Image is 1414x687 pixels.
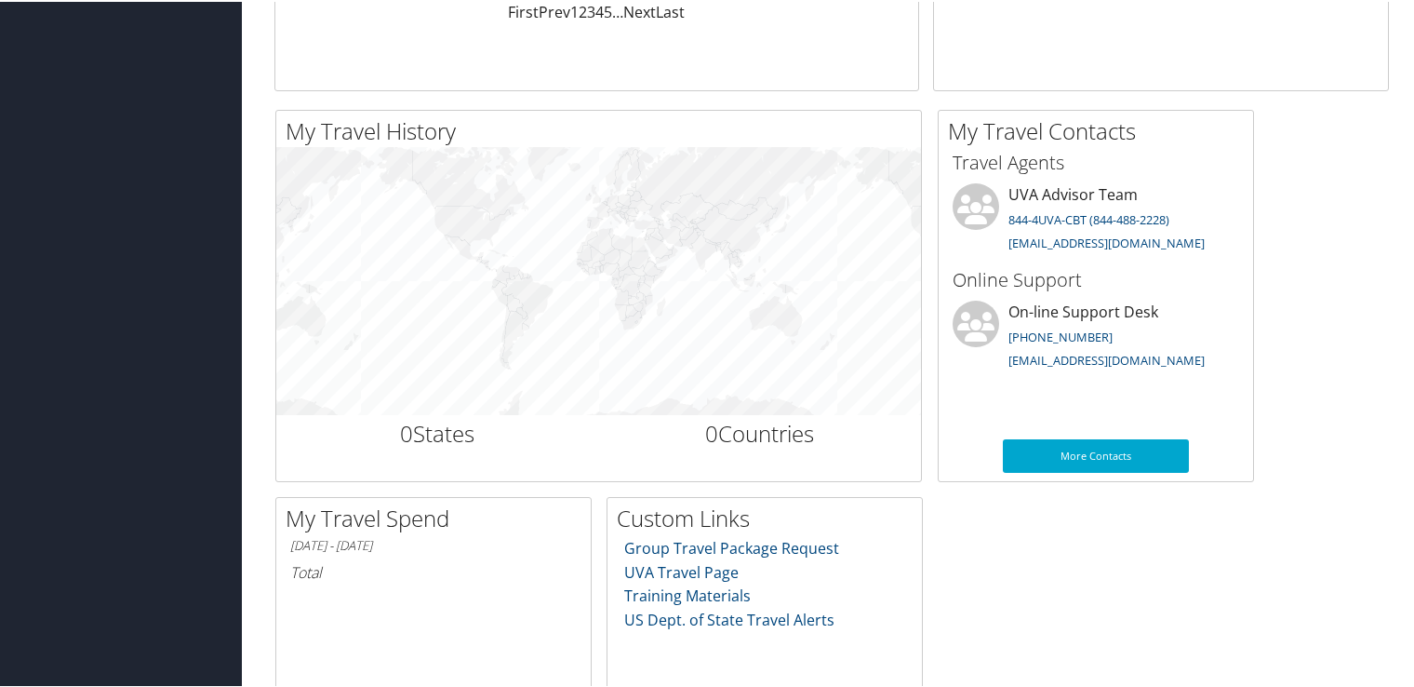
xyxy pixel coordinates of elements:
[617,501,922,532] h2: Custom Links
[290,416,585,448] h2: States
[290,535,577,553] h6: [DATE] - [DATE]
[624,584,751,604] a: Training Materials
[1008,350,1205,367] a: [EMAIL_ADDRESS][DOMAIN_NAME]
[286,501,591,532] h2: My Travel Spend
[1008,233,1205,249] a: [EMAIL_ADDRESS][DOMAIN_NAME]
[613,416,908,448] h2: Countries
[943,182,1248,258] li: UVA Advisor Team
[624,608,834,628] a: US Dept. of State Travel Alerts
[400,416,413,447] span: 0
[948,114,1253,145] h2: My Travel Contacts
[286,114,921,145] h2: My Travel History
[624,536,839,557] a: Group Travel Package Request
[1003,438,1189,471] a: More Contacts
[624,560,739,581] a: UVA Travel Page
[943,299,1248,375] li: On-line Support Desk
[290,560,577,581] h6: Total
[953,148,1239,174] h3: Travel Agents
[953,265,1239,291] h3: Online Support
[1008,327,1113,343] a: [PHONE_NUMBER]
[1008,209,1169,226] a: 844-4UVA-CBT (844-488-2228)
[705,416,718,447] span: 0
